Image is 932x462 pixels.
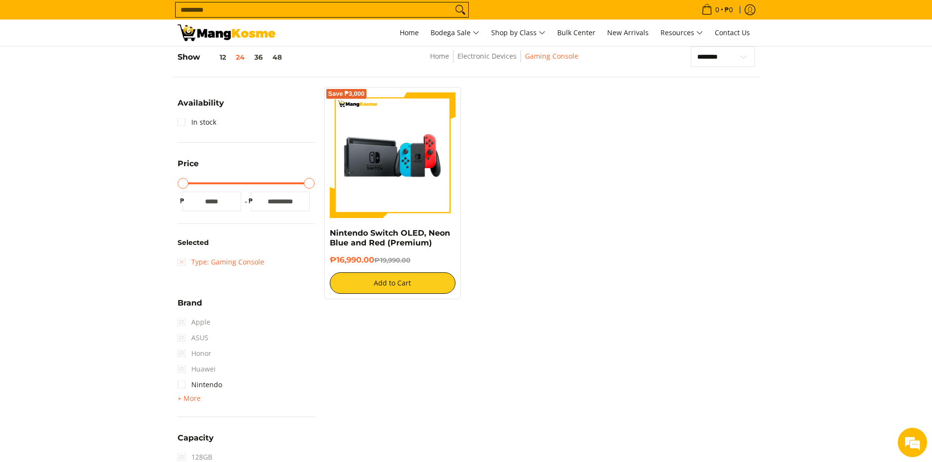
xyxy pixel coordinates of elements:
a: Contact Us [710,20,755,46]
summary: Open [178,299,202,314]
a: Home [430,51,449,61]
span: Price [178,160,199,168]
nav: Breadcrumbs [362,50,646,72]
span: ₱ [178,196,187,206]
nav: Main Menu [285,20,755,46]
button: 36 [250,53,268,61]
a: Electronic Devices [457,51,517,61]
a: New Arrivals [602,20,654,46]
span: ASUS [178,330,208,346]
span: Bodega Sale [431,27,479,39]
span: + More [178,395,201,402]
h6: Selected [178,239,315,247]
a: Nintendo [178,377,222,393]
a: Resources [656,20,708,46]
span: Availability [178,99,224,107]
a: In stock [178,114,216,130]
button: Add to Cart [330,272,456,294]
summary: Open [178,160,199,175]
span: Capacity [178,434,214,442]
a: Type: Gaming Console [178,254,264,270]
span: Resources [660,27,703,39]
span: Bulk Center [557,28,595,37]
span: New Arrivals [607,28,649,37]
span: Shop by Class [491,27,546,39]
span: • [699,4,736,15]
img: nintendo-switch-with-joystick-and-dock-full-view-mang-kosme [330,92,456,219]
button: 24 [231,53,250,61]
span: 0 [714,6,721,13]
span: Home [400,28,419,37]
summary: Open [178,99,224,114]
h5: Show [178,52,287,62]
summary: Open [178,434,214,449]
span: Apple [178,314,210,330]
a: Nintendo Switch OLED, Neon Blue and Red (Premium) [330,228,450,247]
img: Electronic Devices - Premium Brands with Warehouse Prices l Mang Kosme [178,24,275,41]
span: Honor [178,346,211,361]
span: Gaming Console [525,50,578,63]
span: Contact Us [715,28,750,37]
del: ₱19,990.00 [374,256,410,264]
span: ₱ [246,196,256,206]
button: 48 [268,53,287,61]
button: Search [453,2,468,17]
span: Brand [178,299,202,307]
span: ₱0 [723,6,734,13]
h6: ₱16,990.00 [330,255,456,265]
button: 12 [200,53,231,61]
a: Bulk Center [552,20,600,46]
summary: Open [178,393,201,404]
span: Save ₱3,000 [328,91,365,97]
a: Shop by Class [486,20,550,46]
a: Bodega Sale [426,20,484,46]
a: Home [395,20,424,46]
span: Huawei [178,361,216,377]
